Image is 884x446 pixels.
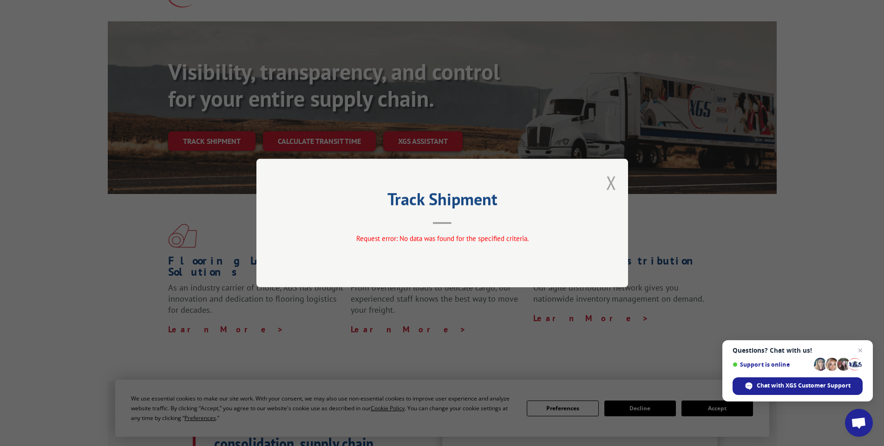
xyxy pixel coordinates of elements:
[733,347,863,354] span: Questions? Chat with us!
[855,345,866,356] span: Close chat
[356,234,528,243] span: Request error: No data was found for the specified criteria.
[845,409,873,437] div: Open chat
[733,377,863,395] div: Chat with XGS Customer Support
[733,361,811,368] span: Support is online
[606,170,616,195] button: Close modal
[303,193,582,210] h2: Track Shipment
[757,381,851,390] span: Chat with XGS Customer Support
